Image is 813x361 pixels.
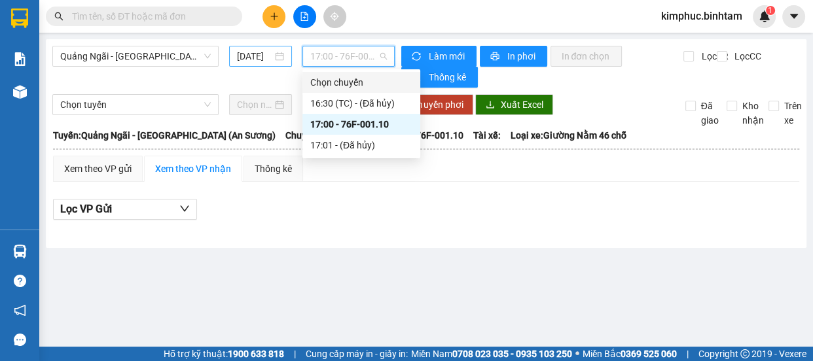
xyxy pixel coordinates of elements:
[60,46,211,66] span: Quảng Ngãi - Sài Gòn (An Sương)
[696,49,730,63] span: Lọc CR
[759,10,770,22] img: icon-new-feature
[72,9,226,24] input: Tìm tên, số ĐT hoặc mã đơn
[13,85,27,99] img: warehouse-icon
[737,99,769,128] span: Kho nhận
[5,10,45,69] img: logo
[330,12,339,21] span: aim
[228,349,284,359] strong: 1900 633 818
[64,162,132,176] div: Xem theo VP gửi
[13,245,27,258] img: warehouse-icon
[391,128,463,143] span: Số xe: 76F-001.10
[687,347,689,361] span: |
[5,92,120,116] span: BX Miền Đông cũ -
[452,349,572,359] strong: 0708 023 035 - 0935 103 250
[323,5,346,28] button: aim
[46,46,172,71] span: 0988 594 111
[729,49,763,63] span: Lọc CC
[155,162,231,176] div: Xem theo VP nhận
[475,94,553,115] button: downloadXuất Excel
[24,75,84,88] span: VP Công Ty -
[473,128,501,143] span: Tài xế:
[13,52,27,66] img: solution-icon
[310,46,387,66] span: 17:00 - 76F-001.10
[779,99,807,128] span: Trên xe
[294,347,296,361] span: |
[46,46,172,71] span: VP Công Ty ĐT:
[511,128,626,143] span: Loại xe: Giường Nằm 46 chỗ
[302,72,420,93] div: Chọn chuyến
[480,46,547,67] button: printerIn phơi
[766,6,775,15] sup: 1
[401,67,478,88] button: bar-chartThống kê
[428,49,466,63] span: Làm mới
[262,5,285,28] button: plus
[310,96,412,111] div: 16:30 (TC) - (Đã hủy)
[5,92,120,116] span: Nhận:
[575,351,579,356] span: ⚪️
[300,12,309,21] span: file-add
[412,52,423,62] span: sync
[237,49,272,63] input: 11/09/2025
[293,5,316,28] button: file-add
[60,95,211,114] span: Chọn tuyến
[651,8,753,24] span: kimphuc.binhtam
[14,334,26,346] span: message
[310,75,412,90] div: Chọn chuyến
[310,117,412,131] div: 17:00 - 76F-001.10
[237,97,272,112] input: Chọn ngày
[53,199,197,220] button: Lọc VP Gửi
[782,5,805,28] button: caret-down
[255,162,292,176] div: Thống kê
[401,94,473,115] button: Chuyển phơi
[740,349,750,358] span: copyright
[696,99,724,128] span: Đã giao
[11,9,28,28] img: logo-vxr
[14,304,26,317] span: notification
[5,75,24,88] span: Gửi:
[164,347,284,361] span: Hỗ trợ kỹ thuật:
[46,7,177,44] strong: CÔNG TY CP BÌNH TÂM
[551,46,622,67] button: In đơn chọn
[411,347,572,361] span: Miền Nam
[60,201,112,217] span: Lọc VP Gửi
[54,12,63,21] span: search
[768,6,772,15] span: 1
[179,203,190,214] span: down
[310,138,412,152] div: 17:01 - (Đã hủy)
[285,128,381,143] span: Chuyến: (17:00 [DATE])
[270,12,279,21] span: plus
[428,70,467,84] span: Thống kê
[583,347,677,361] span: Miền Bắc
[788,10,800,22] span: caret-down
[507,49,537,63] span: In phơi
[401,46,477,67] button: syncLàm mới
[490,52,501,62] span: printer
[621,349,677,359] strong: 0369 525 060
[14,275,26,287] span: question-circle
[306,347,408,361] span: Cung cấp máy in - giấy in:
[53,130,276,141] b: Tuyến: Quảng Ngãi - [GEOGRAPHIC_DATA] (An Sương)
